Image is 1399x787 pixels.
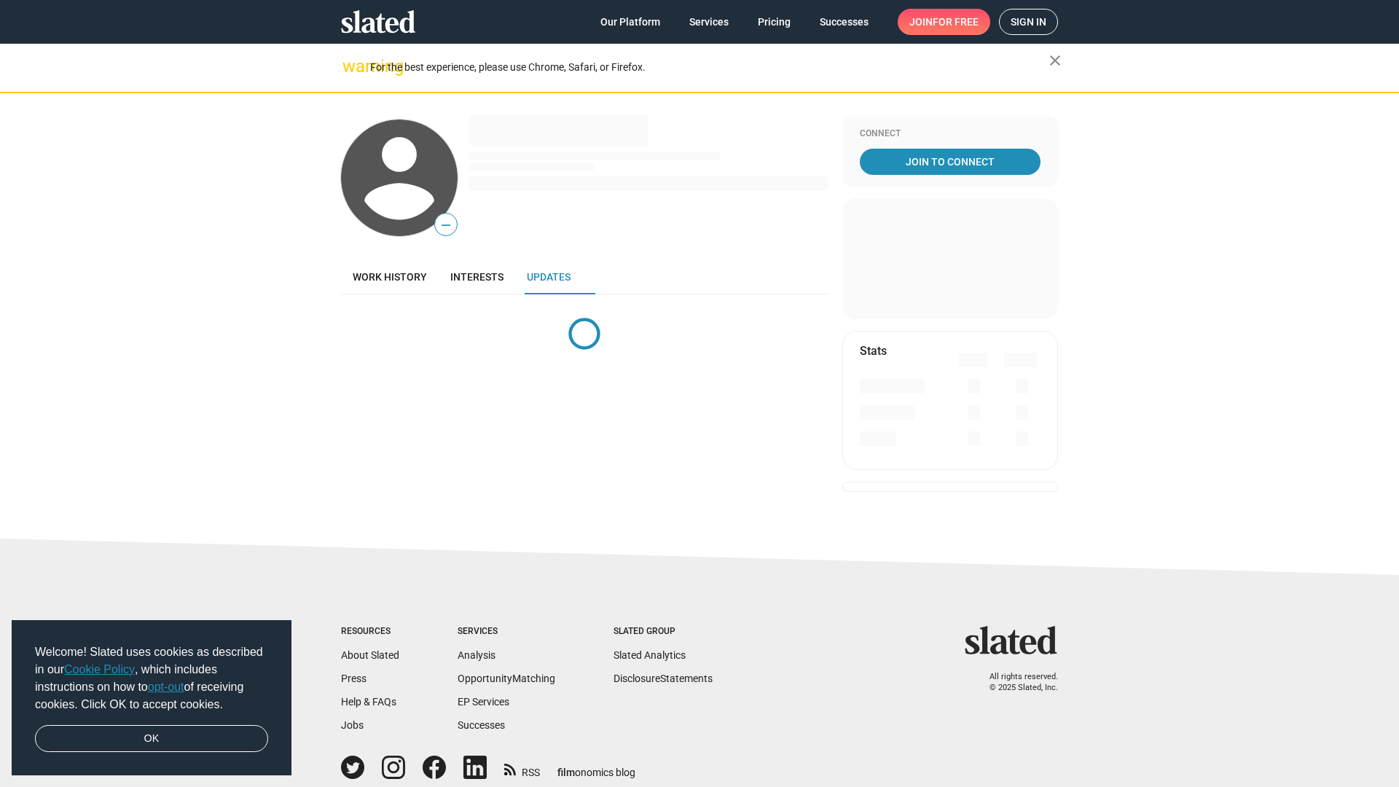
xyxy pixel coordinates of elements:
span: — [435,216,457,235]
div: Resources [341,626,399,638]
a: Join To Connect [860,149,1041,175]
p: All rights reserved. © 2025 Slated, Inc. [974,672,1058,693]
mat-icon: warning [342,58,360,75]
a: Jobs [341,719,364,731]
a: About Slated [341,649,399,661]
div: Connect [860,128,1041,140]
a: Successes [458,719,505,731]
div: For the best experience, please use Chrome, Safari, or Firefox. [370,58,1049,77]
span: film [557,767,575,778]
span: Pricing [758,9,791,35]
span: Join To Connect [863,149,1038,175]
a: Pricing [746,9,802,35]
a: OpportunityMatching [458,673,555,684]
span: Services [689,9,729,35]
a: Analysis [458,649,495,661]
span: Successes [820,9,869,35]
a: Updates [515,259,582,294]
span: Welcome! Slated uses cookies as described in our , which includes instructions on how to of recei... [35,643,268,713]
a: RSS [504,757,540,780]
a: Our Platform [589,9,672,35]
span: for free [933,9,979,35]
span: Interests [450,271,503,283]
a: Sign in [999,9,1058,35]
a: Successes [808,9,880,35]
mat-icon: close [1046,52,1064,69]
span: Updates [527,271,571,283]
a: dismiss cookie message [35,725,268,753]
a: Cookie Policy [64,663,135,676]
a: Work history [341,259,439,294]
span: Our Platform [600,9,660,35]
span: Sign in [1011,9,1046,34]
a: filmonomics blog [557,754,635,780]
span: Work history [353,271,427,283]
a: opt-out [148,681,184,693]
a: Joinfor free [898,9,990,35]
a: Help & FAQs [341,696,396,708]
mat-card-title: Stats [860,343,887,359]
a: Slated Analytics [614,649,686,661]
a: DisclosureStatements [614,673,713,684]
div: Slated Group [614,626,713,638]
div: cookieconsent [12,620,291,776]
a: Services [678,9,740,35]
div: Services [458,626,555,638]
a: EP Services [458,696,509,708]
a: Interests [439,259,515,294]
a: Press [341,673,367,684]
span: Join [909,9,979,35]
